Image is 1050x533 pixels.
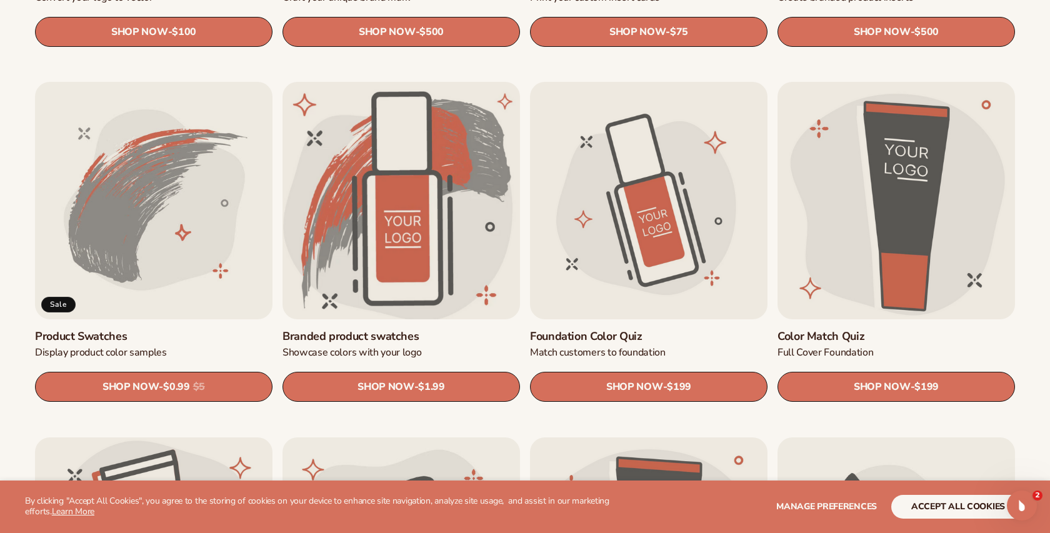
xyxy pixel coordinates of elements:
[530,17,767,47] a: SHOP NOW- $75
[667,382,691,394] span: $199
[35,17,272,47] a: SHOP NOW- $100
[102,381,159,393] span: SHOP NOW
[418,382,444,394] span: $1.99
[282,329,520,344] a: Branded product swatches
[776,495,877,519] button: Manage preferences
[172,26,196,38] span: $100
[777,329,1015,344] a: Color Match Quiz
[35,372,272,402] a: SHOP NOW- $0.99 $5
[854,26,910,38] span: SHOP NOW
[163,382,189,394] span: $0.99
[530,372,767,402] a: SHOP NOW- $199
[419,26,444,38] span: $500
[282,372,520,402] a: SHOP NOW- $1.99
[670,26,688,38] span: $75
[777,372,1015,402] a: SHOP NOW- $199
[35,329,272,344] a: Product Swatches
[891,495,1025,519] button: accept all cookies
[1032,491,1042,501] span: 2
[914,26,939,38] span: $500
[776,501,877,512] span: Manage preferences
[193,382,205,394] s: $5
[914,382,939,394] span: $199
[854,381,910,393] span: SHOP NOW
[359,26,415,38] span: SHOP NOW
[1007,491,1037,521] iframe: Intercom live chat
[111,26,167,38] span: SHOP NOW
[52,506,94,517] a: Learn More
[357,381,414,393] span: SHOP NOW
[282,17,520,47] a: SHOP NOW- $500
[25,496,612,517] p: By clicking "Accept All Cookies", you agree to the storing of cookies on your device to enhance s...
[777,17,1015,47] a: SHOP NOW- $500
[530,329,767,344] a: Foundation Color Quiz
[606,381,662,393] span: SHOP NOW
[609,26,666,38] span: SHOP NOW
